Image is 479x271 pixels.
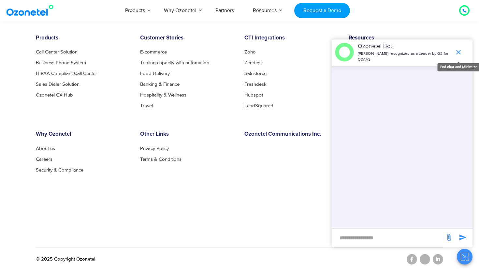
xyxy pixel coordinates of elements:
[335,232,442,244] div: new-msg-input
[36,256,95,263] p: © 2025 Copyright Ozonetel
[140,82,180,87] a: Banking & Finance
[36,168,83,173] a: Security & Compliance
[244,35,339,41] h6: CTI Integrations
[36,82,80,87] a: Sales Dialer Solution
[36,71,97,76] a: HIPAA Compliant Call Center
[335,43,354,62] img: header
[140,103,153,108] a: Travel
[244,131,339,138] h6: Ozonetel Communications Inc.
[244,103,273,108] a: LeadSquared
[244,60,263,65] a: Zendesk
[358,42,451,51] p: Ozonetel Bot
[140,157,181,162] a: Terms & Conditions
[36,131,130,138] h6: Why Ozonetel
[452,46,465,59] span: end chat or minimize
[140,50,167,54] a: E-commerce
[140,93,186,98] a: Hospitality & Wellness
[36,157,52,162] a: Careers
[244,50,256,54] a: Zoho
[244,82,267,87] a: Freshdesk
[457,249,472,264] button: Close chat
[244,93,263,98] a: Hubspot
[140,35,235,41] h6: Customer Stories
[358,51,451,63] p: [PERSON_NAME] recognized as a Leader by G2 for CCAAS
[36,60,86,65] a: Business Phone System
[36,93,73,98] a: Ozonetel CX Hub
[294,3,350,18] a: Request a Demo
[140,146,169,151] a: Privacy Policy
[36,146,55,151] a: About us
[140,71,170,76] a: Food Delivery
[349,35,443,41] h6: Resources
[36,50,78,54] a: Call Center Solution
[244,71,267,76] a: Salesforce
[456,231,469,244] span: send message
[443,231,456,244] span: send message
[140,131,235,138] h6: Other Links
[36,35,130,41] h6: Products
[140,60,209,65] a: Tripling capacity with automation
